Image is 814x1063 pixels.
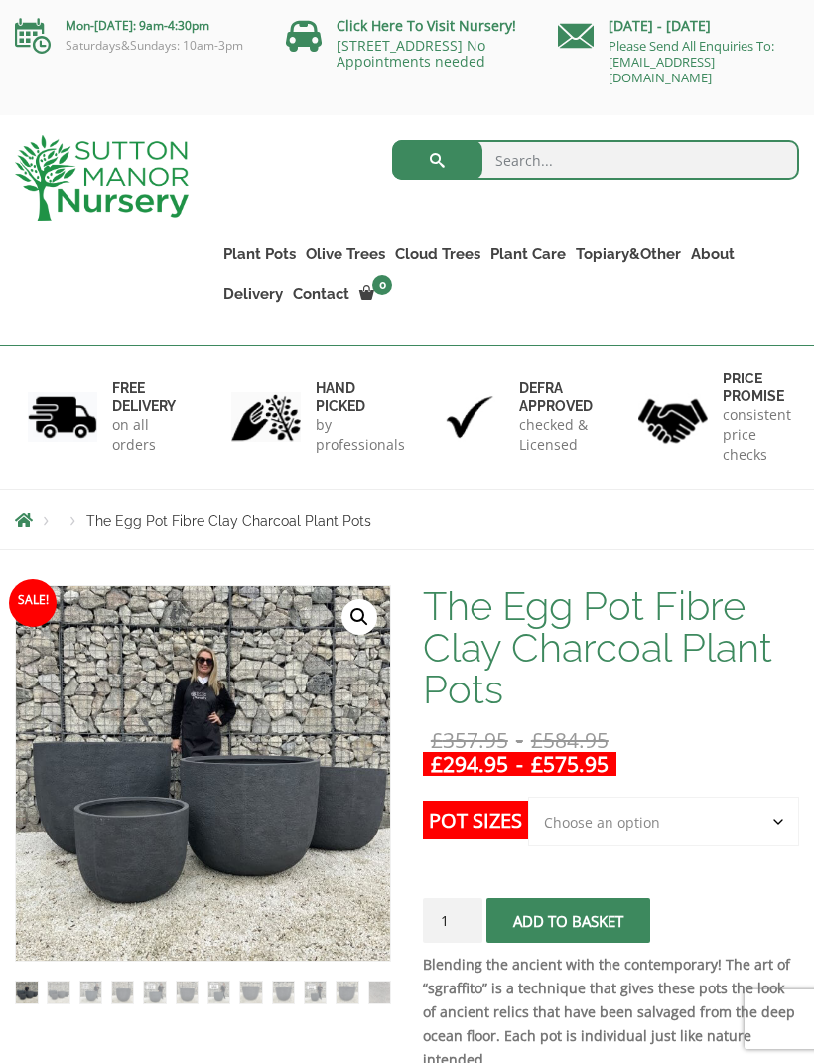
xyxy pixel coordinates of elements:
[638,386,708,447] img: 4.jpg
[486,898,650,943] button: Add to basket
[531,750,543,778] span: £
[316,415,405,455] p: by professionals
[208,982,230,1003] img: The Egg Pot Fibre Clay Charcoal Plant Pots - Image 7
[686,240,740,268] a: About
[423,801,528,839] label: Pot Sizes
[519,415,593,455] p: checked & Licensed
[337,36,485,71] a: [STREET_ADDRESS] No Appointments needed
[519,380,593,415] h6: Defra approved
[423,898,482,943] input: Product quantity
[723,405,791,465] p: consistent price checks
[316,380,405,415] h6: hand picked
[240,982,262,1003] img: The Egg Pot Fibre Clay Charcoal Plant Pots - Image 8
[273,982,295,1003] img: The Egg Pot Fibre Clay Charcoal Plant Pots - Image 9
[15,512,799,528] nav: Breadcrumbs
[390,240,485,268] a: Cloud Trees
[337,982,358,1003] img: The Egg Pot Fibre Clay Charcoal Plant Pots - Image 11
[431,726,508,754] bdi: 357.95
[531,726,609,754] bdi: 584.95
[392,140,799,180] input: Search...
[485,240,571,268] a: Plant Care
[341,599,377,635] a: View full-screen image gallery
[423,752,616,776] ins: -
[9,579,57,627] span: Sale!
[218,280,288,308] a: Delivery
[48,982,69,1003] img: The Egg Pot Fibre Clay Charcoal Plant Pots - Image 2
[288,280,354,308] a: Contact
[86,513,371,529] span: The Egg Pot Fibre Clay Charcoal Plant Pots
[112,982,134,1003] img: The Egg Pot Fibre Clay Charcoal Plant Pots - Image 4
[531,726,543,754] span: £
[423,585,799,710] h1: The Egg Pot Fibre Clay Charcoal Plant Pots
[112,380,176,415] h6: FREE DELIVERY
[80,982,102,1003] img: The Egg Pot Fibre Clay Charcoal Plant Pots - Image 3
[571,240,686,268] a: Topiary&Other
[144,982,166,1003] img: The Egg Pot Fibre Clay Charcoal Plant Pots - Image 5
[609,37,774,86] a: Please Send All Enquiries To: [EMAIL_ADDRESS][DOMAIN_NAME]
[15,38,256,54] p: Saturdays&Sundays: 10am-3pm
[305,982,327,1003] img: The Egg Pot Fibre Clay Charcoal Plant Pots - Image 10
[558,14,799,38] p: [DATE] - [DATE]
[301,240,390,268] a: Olive Trees
[423,728,616,752] del: -
[369,982,391,1003] img: The Egg Pot Fibre Clay Charcoal Plant Pots - Image 12
[431,750,508,778] bdi: 294.95
[15,135,189,221] img: logo
[431,750,443,778] span: £
[354,280,398,308] a: 0
[435,392,504,443] img: 3.jpg
[231,392,301,443] img: 2.jpg
[15,14,256,38] p: Mon-[DATE]: 9am-4:30pm
[531,750,609,778] bdi: 575.95
[177,982,199,1003] img: The Egg Pot Fibre Clay Charcoal Plant Pots - Image 6
[112,415,176,455] p: on all orders
[218,240,301,268] a: Plant Pots
[431,726,443,754] span: £
[16,982,38,1003] img: The Egg Pot Fibre Clay Charcoal Plant Pots
[372,275,392,295] span: 0
[28,392,97,443] img: 1.jpg
[337,16,516,35] a: Click Here To Visit Nursery!
[723,370,791,405] h6: Price promise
